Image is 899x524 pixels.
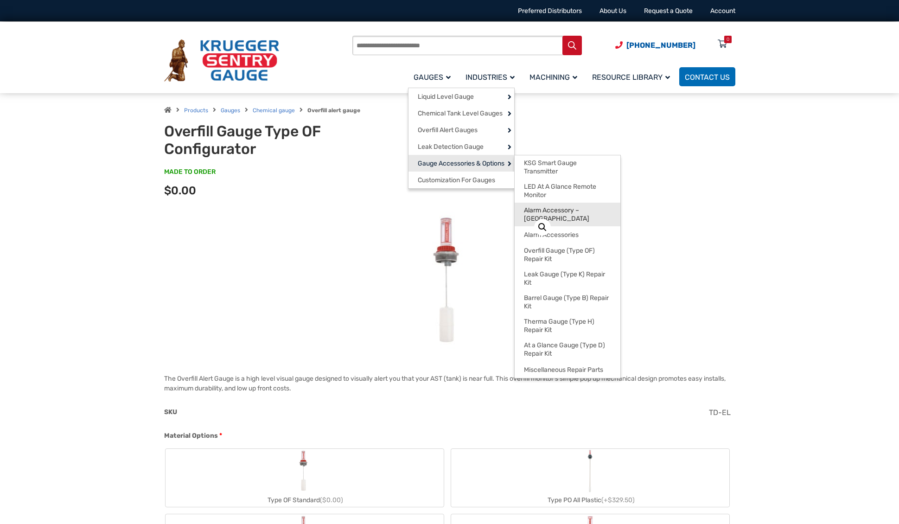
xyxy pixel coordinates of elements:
span: TD-EL [709,408,731,417]
span: KSG Smart Gauge Transmitter [524,159,611,175]
span: SKU [164,408,177,416]
span: MADE TO ORDER [164,167,216,177]
a: At a Glance Gauge (Type D) Repair Kit [515,338,620,361]
label: Type OF Standard [166,449,444,507]
strong: Overfill alert gauge [307,107,360,114]
div: Type OF Standard [166,493,444,507]
div: 0 [727,36,729,43]
span: ($0.00) [320,496,343,504]
a: Barrel Gauge (Type B) Repair Kit [515,290,620,314]
span: Liquid Level Gauge [418,93,474,101]
img: Overfill Gauge Type OF Configurator [417,211,482,351]
span: Industries [465,73,515,82]
a: Chemical gauge [253,107,295,114]
span: Chemical Tank Level Gauges [418,109,503,118]
a: Phone Number (920) 434-8860 [615,39,695,51]
label: Type PO All Plastic [451,449,729,507]
a: KSG Smart Gauge Transmitter [515,155,620,179]
a: About Us [599,7,626,15]
span: Therma Gauge (Type H) Repair Kit [524,318,611,334]
span: $0.00 [164,184,196,197]
a: Products [184,107,208,114]
a: Resource Library [587,66,679,88]
span: Material Options [164,432,218,440]
a: Preferred Distributors [518,7,582,15]
span: Overfill Alert Gauges [418,126,478,134]
a: Contact Us [679,67,735,86]
img: Krueger Sentry Gauge [164,39,279,82]
a: Machining [524,66,587,88]
a: Therma Gauge (Type H) Repair Kit [515,314,620,338]
span: Alarm Accessory – [GEOGRAPHIC_DATA] [524,206,611,223]
a: Gauges [408,66,460,88]
a: Leak Detection Gauge [408,138,514,155]
a: Chemical Tank Level Gauges [408,105,514,121]
a: Leak Gauge (Type K) Repair Kit [515,267,620,290]
span: Customization For Gauges [418,176,495,185]
span: Gauge Accessories & Options [418,160,504,168]
span: Contact Us [685,73,730,82]
span: Resource Library [592,73,670,82]
a: LED At A Glance Remote Monitor [515,179,620,203]
a: Liquid Level Gauge [408,88,514,105]
a: Alarm Accessory – [GEOGRAPHIC_DATA] [515,203,620,226]
span: At a Glance Gauge (Type D) Repair Kit [524,341,611,358]
abbr: required [219,431,222,441]
a: Gauge Accessories & Options [408,155,514,172]
a: Account [710,7,735,15]
div: Type PO All Plastic [451,493,729,507]
span: [PHONE_NUMBER] [626,41,695,50]
span: Barrel Gauge (Type B) Repair Kit [524,294,611,310]
a: Alarm Accessories [515,226,620,243]
a: View full-screen image gallery [534,219,551,236]
a: Customization For Gauges [408,172,514,188]
span: Gauges [414,73,451,82]
span: Leak Gauge (Type K) Repair Kit [524,270,611,287]
a: Miscellaneous Repair Parts [515,361,620,378]
span: Alarm Accessories [524,231,579,239]
span: (+$329.50) [601,496,635,504]
p: The Overfill Alert Gauge is a high level visual gauge designed to visually alert you that your AS... [164,374,735,393]
span: Machining [529,73,577,82]
span: Overfill Gauge (Type OF) Repair Kit [524,247,611,263]
a: Overfill Alert Gauges [408,121,514,138]
a: Overfill Gauge (Type OF) Repair Kit [515,243,620,267]
span: Miscellaneous Repair Parts [524,366,603,374]
span: Leak Detection Gauge [418,143,484,151]
h1: Overfill Gauge Type OF Configurator [164,122,393,158]
span: LED At A Glance Remote Monitor [524,183,611,199]
a: Industries [460,66,524,88]
a: Request a Quote [644,7,693,15]
a: Gauges [221,107,240,114]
